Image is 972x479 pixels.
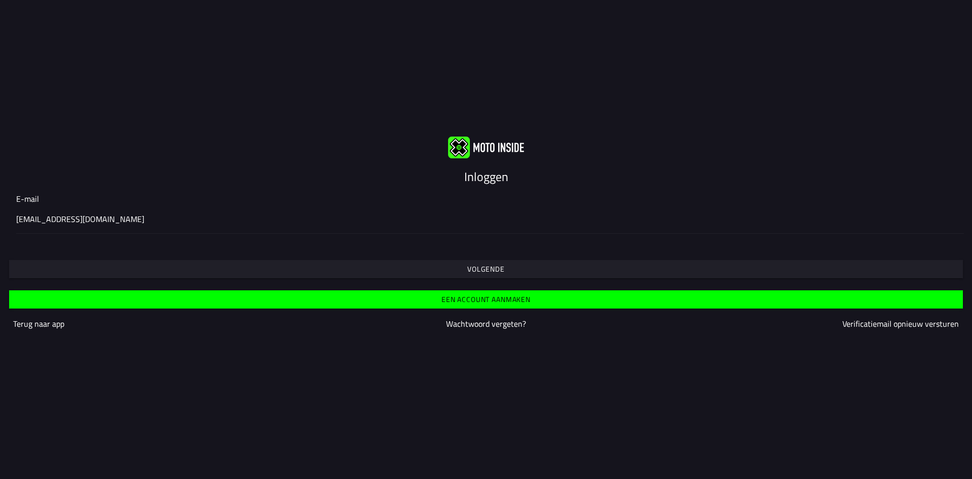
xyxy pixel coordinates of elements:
[16,213,956,225] input: E-mail
[467,266,505,273] ion-text: Volgende
[13,318,64,330] a: Terug naar app
[9,290,963,309] ion-button: Een account aanmaken
[464,167,508,186] ion-text: Inloggen
[446,318,526,330] a: Wachtwoord vergeten?
[16,193,956,233] ion-input: E-mail
[842,318,959,330] a: Verificatiemail opnieuw versturen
